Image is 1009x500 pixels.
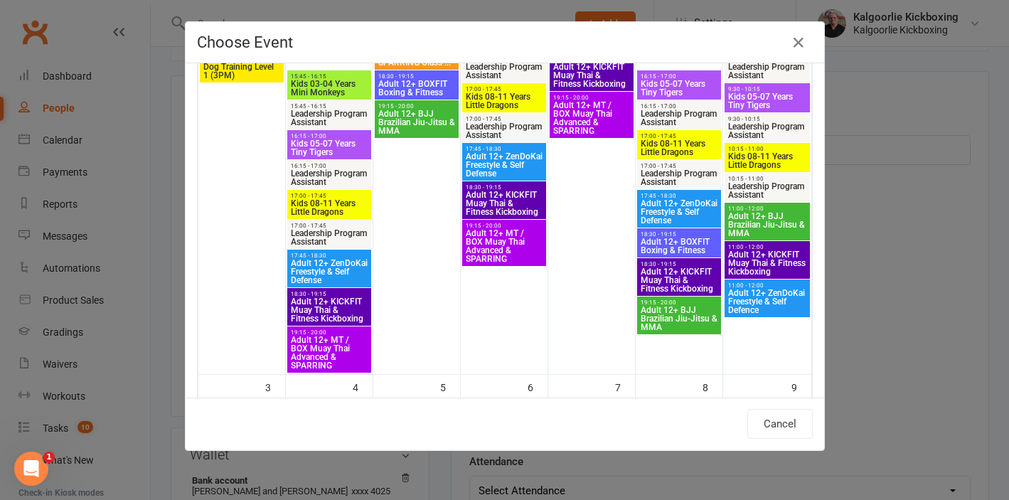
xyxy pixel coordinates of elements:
span: 17:45 - 18:30 [290,252,368,259]
span: 16:15 - 17:00 [640,73,718,80]
h4: Choose Event [197,33,813,51]
span: Adult 12+ BJJ Brazilian Jiu-Jitsu & MMA [378,110,456,135]
span: 16:15 - 17:00 [290,133,368,139]
span: 10:15 - 11:00 [727,146,807,152]
span: 19:15 - 20:00 [378,103,456,110]
span: 16:15 - 17:00 [290,163,368,169]
span: Adult 12+ ZenDoKai Freestyle & Self Defense [290,259,368,284]
span: Kids 05-07 Years Tiny Tigers [727,92,807,110]
span: 17:00 - 17:45 [640,133,718,139]
span: Adult 12+ ZenDoKai Freestyle & Self Defense [465,152,543,178]
span: Kids 05-07 Years Tiny Tigers [290,139,368,156]
span: 10:15 - 11:00 [727,176,807,182]
span: Kids 08-11 Years Little Dragons [640,139,718,156]
span: 17:00 - 17:45 [640,163,718,169]
span: Leadership Program Assistant [290,229,368,246]
span: Leadership Program Assistant [727,182,807,199]
span: Dog Training Level 1 (3PM) [203,63,281,80]
span: Kids 05-07 Years Tiny Tigers [640,80,718,97]
span: 17:45 - 18:30 [465,146,543,152]
button: Close [787,31,810,54]
span: Adult 12+ BJJ Brazilian Jiu-Jitsu & MMA [640,306,718,331]
span: Kids 03-04 Years Mini Monkeys [290,80,368,97]
span: Leadership Program Assistant [640,110,718,127]
span: Adult 12+ BOXFIT Boxing & Fitness [640,238,718,255]
span: Adult 12+ KICKFIT Muay Thai & Fitness Kickboxing [727,250,807,276]
span: Leadership Program Assistant [727,122,807,139]
span: 17:00 - 17:45 [290,223,368,229]
span: 16:15 - 17:00 [640,103,718,110]
span: Kids 08-11 Years Little Dragons [727,152,807,169]
div: 5 [440,375,460,398]
span: Adult 12+ KICKFIT Muay Thai & Fitness Kickboxing [552,63,631,88]
span: 18:30 - 19:15 [465,184,543,191]
span: Leadership Program Assistant [290,110,368,127]
span: 17:45 - 18:30 [640,193,718,199]
span: Adult 12+ MT / BOX Muay Thai Advanced & SPARRING [290,336,368,370]
span: Adult 12+ KICKFIT Muay Thai & Fitness Kickboxing [640,267,718,293]
span: 18:30 - 19:15 [378,73,456,80]
span: 18:30 - 19:15 [640,231,718,238]
span: 11:00 - 12:00 [727,206,807,212]
div: 8 [703,375,722,398]
iframe: Intercom live chat [14,452,48,486]
span: Adult 12+ KICKFIT Muay Thai & Fitness Kickboxing [465,191,543,216]
span: Leadership Program Assistant [640,169,718,186]
span: 11:00 - 12:00 [727,282,807,289]
span: 9:30 - 10:15 [727,116,807,122]
span: Leadership Program Assistant [727,63,807,80]
span: 1 [43,452,55,463]
span: Adult 12+ BJJ Brazilian Jiu-Jitsu & MMA [727,212,807,238]
span: Adult 12+ MT / BOX Muay Thai Advanced & SPARRING [465,229,543,263]
span: Adult 12+ KICKFIT Muay Thai & Fitness Kickboxing [290,297,368,323]
span: Kids 08-11 Years Little Dragons [465,92,543,110]
div: 4 [353,375,373,398]
span: 19:15 - 20:00 [290,329,368,336]
span: 18:30 - 19:15 [290,291,368,297]
span: Adult 12+ BOXFIT Boxing & Fitness [378,80,456,97]
span: Adult 12+ MT / BOX Muay Thai Advanced & SPARRING [552,101,631,135]
span: 19:15 - 20:00 [552,95,631,101]
span: 17:00 - 17:45 [465,116,543,122]
span: Kids 8-11 ZDK Advanced (Orange+) & SPARRING Class ... [378,33,456,67]
div: 7 [615,375,635,398]
div: 6 [528,375,548,398]
div: 3 [265,375,285,398]
div: 9 [791,375,811,398]
span: 11:00 - 12:00 [727,244,807,250]
span: 18:30 - 19:15 [640,261,718,267]
span: Leadership Program Assistant [465,122,543,139]
span: 17:00 - 17:45 [290,193,368,199]
span: 17:00 - 17:45 [465,86,543,92]
span: 9:30 - 10:15 [727,86,807,92]
span: Leadership Program Assistant [465,63,543,80]
span: 15:45 - 16:15 [290,103,368,110]
span: Leadership Program Assistant [290,169,368,186]
button: Cancel [747,409,813,439]
span: Kids 08-11 Years Little Dragons [290,199,368,216]
span: 19:15 - 20:00 [640,299,718,306]
span: Adult 12+ ZenDoKai Freestyle & Self Defence [727,289,807,314]
span: 15:45 - 16:15 [290,73,368,80]
span: 19:15 - 20:00 [465,223,543,229]
span: Adult 12+ ZenDoKai Freestyle & Self Defense [640,199,718,225]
